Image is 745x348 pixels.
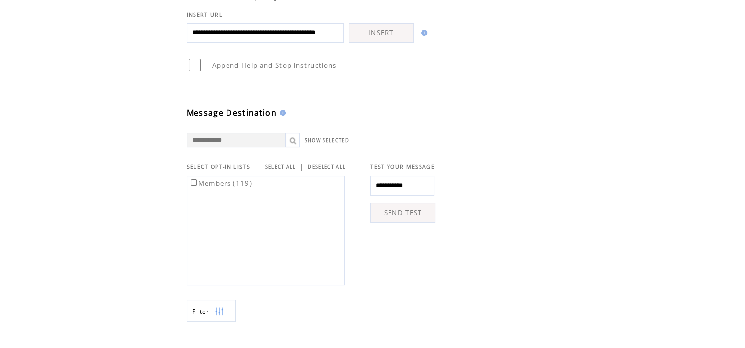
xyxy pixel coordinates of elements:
img: help.gif [419,30,427,36]
a: SEND TEST [370,203,435,223]
a: SELECT ALL [265,164,296,170]
label: Members (119) [189,179,252,188]
span: Show filters [192,307,210,316]
img: help.gif [277,110,286,116]
span: | [300,162,304,171]
a: DESELECT ALL [308,164,346,170]
span: Append Help and Stop instructions [212,61,337,70]
a: INSERT [349,23,414,43]
span: TEST YOUR MESSAGE [370,163,435,170]
span: Message Destination [187,107,277,118]
input: Members (119) [191,179,197,186]
span: INSERT URL [187,11,223,18]
span: SELECT OPT-IN LISTS [187,163,250,170]
a: SHOW SELECTED [305,137,349,144]
a: Filter [187,300,236,322]
img: filters.png [215,300,224,322]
